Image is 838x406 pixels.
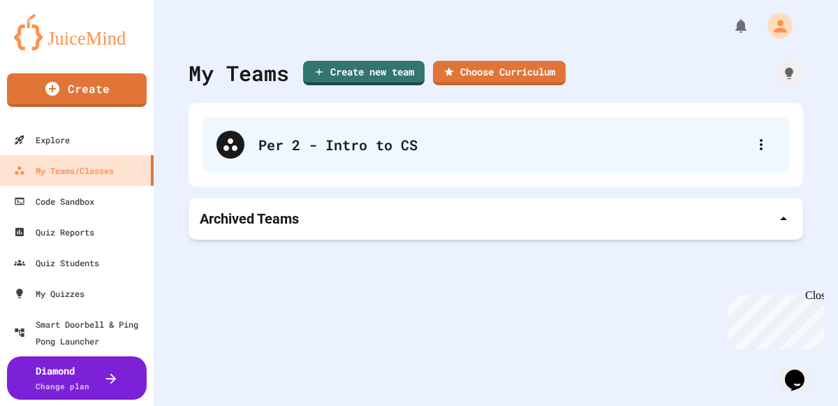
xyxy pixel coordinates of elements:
div: Chat with us now!Close [6,6,96,89]
img: logo-orange.svg [14,14,140,50]
div: My Quizzes [14,285,84,302]
div: Code Sandbox [14,193,94,210]
div: How it works [775,59,803,87]
div: Quiz Reports [14,224,94,240]
div: Quiz Students [14,254,99,271]
a: Create [7,73,147,107]
div: Diamond [36,363,89,393]
div: Explore [14,131,70,148]
div: My Teams [189,57,289,89]
button: DiamondChange plan [7,356,147,400]
div: My Notifications [707,14,753,38]
p: Archived Teams [200,209,299,229]
iframe: chat widget [722,289,824,349]
div: Per 2 - Intro to CS [258,134,747,155]
div: Smart Doorbell & Ping Pong Launcher [14,316,148,349]
a: Choose Curriculum [433,61,566,85]
div: My Teams/Classes [14,162,114,179]
iframe: chat widget [779,350,824,392]
a: Create new team [303,61,425,85]
div: My Account [753,10,796,42]
span: Change plan [36,381,89,391]
div: Per 2 - Intro to CS [203,117,789,173]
